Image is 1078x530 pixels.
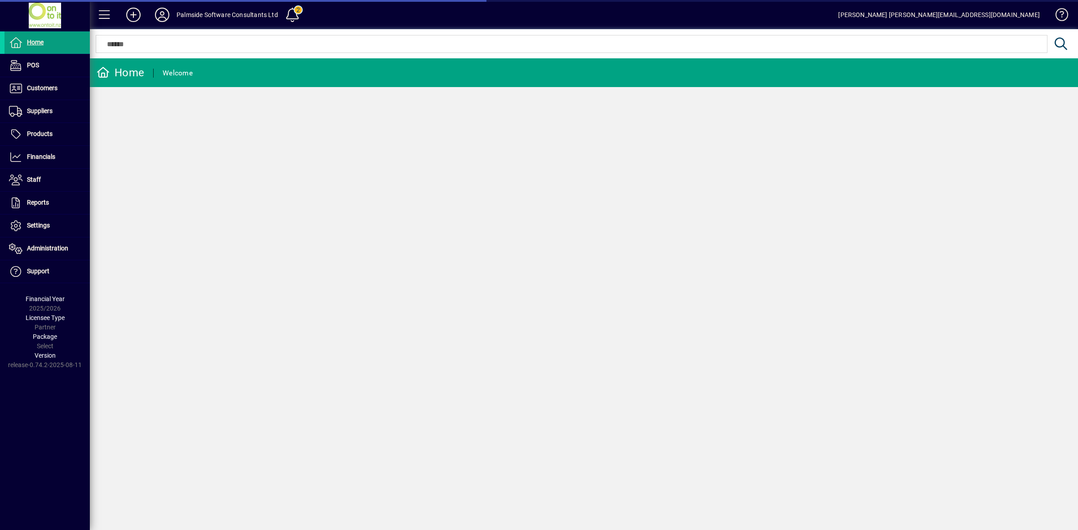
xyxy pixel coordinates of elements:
[35,352,56,359] span: Version
[4,100,90,123] a: Suppliers
[27,222,50,229] span: Settings
[1049,2,1067,31] a: Knowledge Base
[26,314,65,321] span: Licensee Type
[27,267,49,275] span: Support
[33,333,57,340] span: Package
[4,215,90,237] a: Settings
[4,260,90,283] a: Support
[27,153,55,160] span: Financials
[97,66,144,80] div: Home
[27,176,41,183] span: Staff
[4,123,90,145] a: Products
[4,146,90,168] a: Financials
[27,199,49,206] span: Reports
[163,66,193,80] div: Welcome
[177,8,278,22] div: Palmside Software Consultants Ltd
[4,54,90,77] a: POS
[4,237,90,260] a: Administration
[27,39,44,46] span: Home
[27,130,53,137] span: Products
[27,245,68,252] span: Administration
[4,192,90,214] a: Reports
[119,7,148,23] button: Add
[27,107,53,114] span: Suppliers
[26,295,65,302] span: Financial Year
[27,61,39,69] span: POS
[4,169,90,191] a: Staff
[148,7,177,23] button: Profile
[838,8,1040,22] div: [PERSON_NAME] [PERSON_NAME][EMAIL_ADDRESS][DOMAIN_NAME]
[4,77,90,100] a: Customers
[27,84,57,92] span: Customers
